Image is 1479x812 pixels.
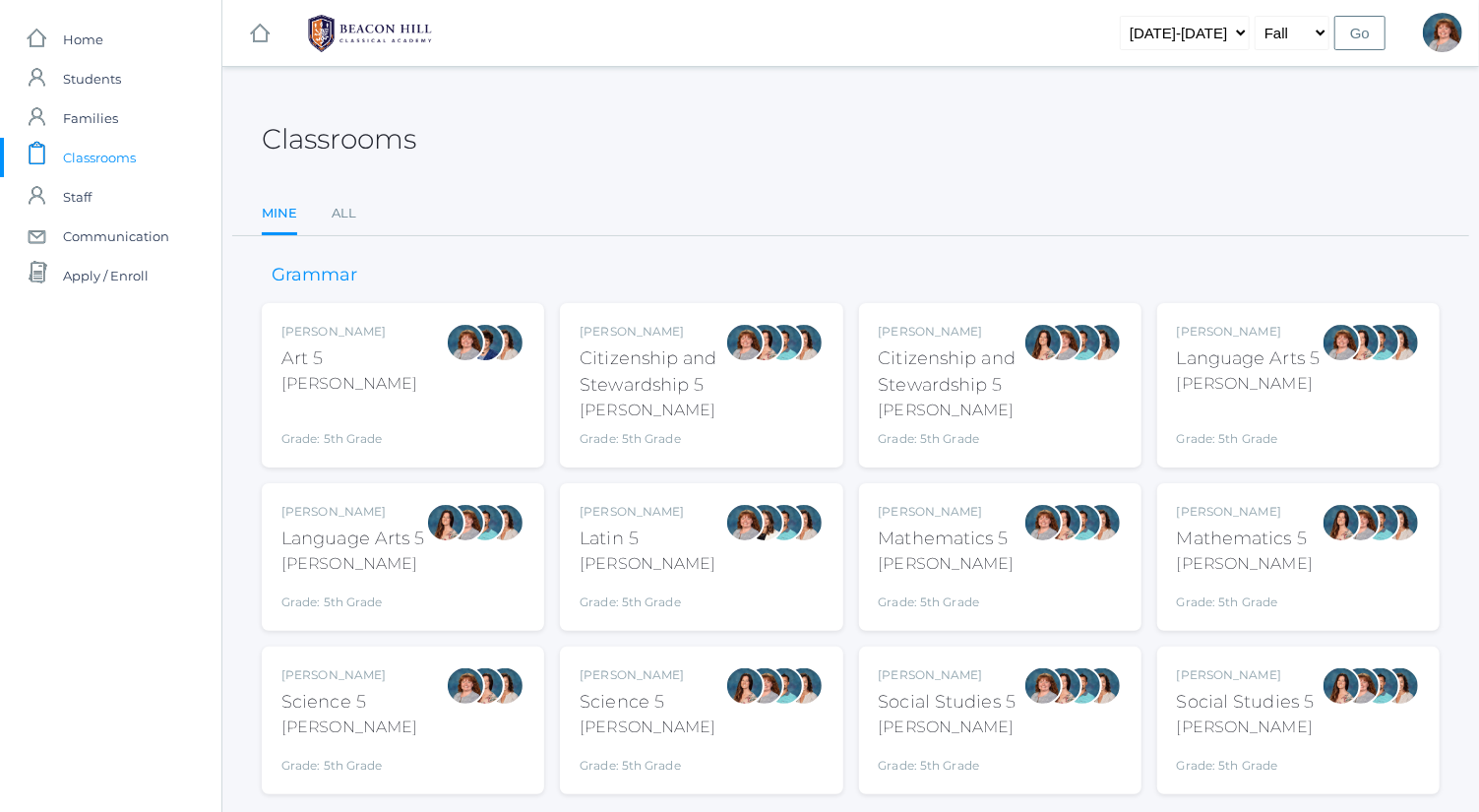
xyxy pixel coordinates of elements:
div: [PERSON_NAME] [879,399,1023,422]
div: Westen Taylor [1361,503,1400,542]
div: Grade: 5th Grade [1177,584,1313,611]
a: Mine [262,194,297,236]
div: Sarah Bence [1023,503,1063,542]
div: [PERSON_NAME] [879,666,1017,684]
div: [PERSON_NAME] [1177,666,1315,684]
div: Sarah Bence [1043,323,1082,362]
div: Latin 5 [580,526,715,552]
div: Grade: 5th Grade [281,584,425,611]
div: [PERSON_NAME] [281,372,417,396]
div: Science 5 [580,689,715,716]
div: Westen Taylor [765,323,804,362]
div: [PERSON_NAME] [1177,503,1313,521]
div: Language Arts 5 [281,526,425,552]
div: Cari Burke [1082,666,1122,706]
div: Grade: 5th Grade [580,584,715,611]
div: Rebecca Salazar [1043,503,1082,542]
span: Families [63,98,118,138]
div: Westen Taylor [1063,666,1102,706]
div: Sarah Bence [446,503,485,542]
div: Rebecca Salazar [1341,323,1381,362]
h3: Grammar [262,266,367,285]
div: Westen Taylor [1063,323,1102,362]
div: Cari Burke [1381,323,1420,362]
div: [PERSON_NAME] [1177,372,1321,396]
div: [PERSON_NAME] [1177,323,1321,341]
div: Westen Taylor [765,503,804,542]
div: Grade: 5th Grade [879,430,1023,448]
input: Go [1334,16,1386,50]
div: Rebecca Salazar [465,666,505,706]
div: Teresa Deutsch [745,503,784,542]
div: Art 5 [281,345,417,372]
div: Grade: 5th Grade [580,747,715,775]
div: Social Studies 5 [1177,689,1315,716]
img: 1_BHCALogos-05.png [296,9,444,58]
div: Cari Burke [1082,503,1122,542]
div: Grade: 5th Grade [879,584,1015,611]
div: [PERSON_NAME] [281,323,417,341]
div: [PERSON_NAME] [1177,552,1313,576]
div: [PERSON_NAME] [281,716,417,739]
div: Grade: 5th Grade [879,747,1017,775]
div: Cari Burke [485,323,524,362]
div: Rebecca Salazar [1043,666,1082,706]
div: Grade: 5th Grade [1177,404,1321,448]
div: Citizenship and Stewardship 5 [879,345,1023,399]
div: Cari Burke [784,666,824,706]
div: Sarah Bence [745,666,784,706]
div: Carolyn Sugimoto [465,323,505,362]
div: Citizenship and Stewardship 5 [580,345,724,399]
span: Apply / Enroll [63,256,149,295]
div: Westen Taylor [765,666,804,706]
div: Cari Burke [1381,503,1420,542]
div: Rebecca Salazar [1023,323,1063,362]
div: Science 5 [281,689,417,716]
div: Sarah Bence [446,666,485,706]
div: [PERSON_NAME] [879,716,1017,739]
div: Cari Burke [1381,666,1420,706]
div: Grade: 5th Grade [1177,747,1315,775]
div: [PERSON_NAME] [281,666,417,684]
div: Grade: 5th Grade [281,747,417,775]
div: Mathematics 5 [1177,526,1313,552]
div: Rebecca Salazar [1322,503,1361,542]
div: [PERSON_NAME] [580,716,715,739]
div: [PERSON_NAME] [580,503,715,521]
div: Sarah Bence [446,323,485,362]
div: Language Arts 5 [1177,345,1321,372]
div: [PERSON_NAME] [879,503,1015,521]
div: Westen Taylor [1361,323,1400,362]
div: Social Studies 5 [879,689,1017,716]
div: Cari Burke [485,503,524,542]
div: Sarah Bence [1322,323,1361,362]
div: [PERSON_NAME] [1177,716,1315,739]
div: Rebecca Salazar [426,503,465,542]
div: Cari Burke [784,503,824,542]
div: Sarah Bence [1423,13,1462,52]
div: Westen Taylor [465,503,505,542]
div: [PERSON_NAME] [580,552,715,576]
div: Sarah Bence [1341,503,1381,542]
span: Staff [63,177,92,217]
span: Home [63,20,103,59]
div: [PERSON_NAME] [580,323,724,341]
div: Rebecca Salazar [745,323,784,362]
div: Grade: 5th Grade [580,430,724,448]
span: Communication [63,217,169,256]
div: [PERSON_NAME] [281,503,425,521]
div: Westen Taylor [1361,666,1400,706]
h2: Classrooms [262,124,416,155]
div: [PERSON_NAME] [879,323,1023,341]
a: All [332,194,356,233]
div: Grade: 5th Grade [281,404,417,448]
div: Cari Burke [1082,323,1122,362]
div: [PERSON_NAME] [580,666,715,684]
div: Cari Burke [784,323,824,362]
div: Sarah Bence [1023,666,1063,706]
div: Mathematics 5 [879,526,1015,552]
div: [PERSON_NAME] [580,399,724,422]
div: [PERSON_NAME] [879,552,1015,576]
span: Classrooms [63,138,136,177]
div: Sarah Bence [725,503,765,542]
